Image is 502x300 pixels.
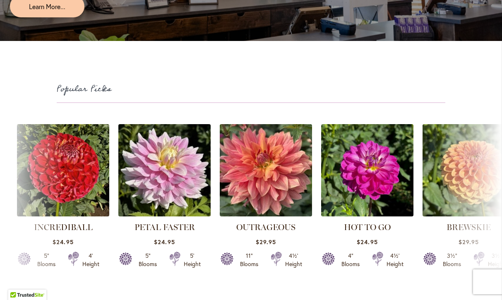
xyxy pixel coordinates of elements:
a: INCREDIBALL [34,222,93,232]
img: HOT TO GO [321,124,413,216]
a: PETAL FASTER [135,222,195,232]
div: 4' Height [82,252,99,268]
div: 4½' Height [387,252,404,268]
img: Incrediball [17,124,109,216]
img: PETAL FASTER [118,124,211,216]
span: $29.95 [256,238,276,246]
a: OUTRAGEOUS [236,222,295,232]
img: OUTRAGEOUS [220,124,312,216]
div: 4" Blooms [339,252,362,268]
span: $24.95 [53,238,73,246]
h2: Popular Picks [57,82,445,96]
div: 11" Blooms [238,252,261,268]
span: $24.95 [357,238,377,246]
span: $24.95 [154,238,175,246]
div: 5" Blooms [136,252,159,268]
div: 5' Height [184,252,201,268]
span: Learn More... [29,2,65,11]
div: 4½' Height [285,252,302,268]
a: HOT TO GO [344,222,391,232]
